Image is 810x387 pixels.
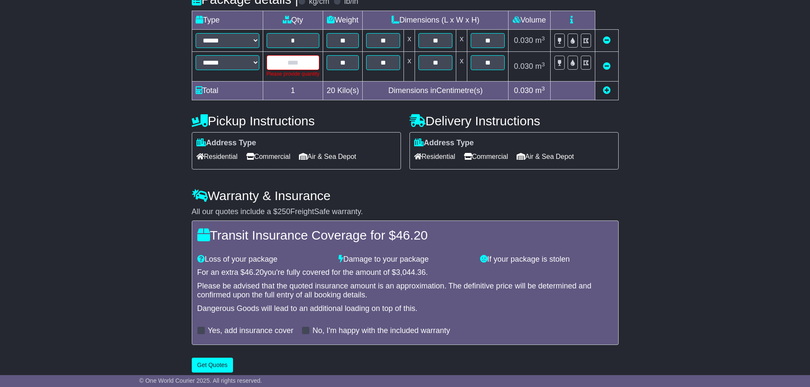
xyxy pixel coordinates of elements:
td: x [456,30,467,52]
div: Dangerous Goods will lead to an additional loading on top of this. [197,304,613,314]
span: 46.20 [245,268,264,277]
span: Residential [196,150,238,163]
span: 20 [327,86,335,95]
span: Commercial [464,150,508,163]
td: Type [192,11,263,30]
span: 46.20 [396,228,428,242]
a: Add new item [603,86,611,95]
label: Yes, add insurance cover [208,326,293,336]
span: 250 [278,207,290,216]
h4: Warranty & Insurance [192,189,619,203]
sup: 3 [542,85,545,92]
label: Address Type [414,138,474,148]
a: Remove this item [603,36,611,45]
h4: Pickup Instructions [192,114,401,128]
div: Please be advised that the quoted insurance amount is an approximation. The definitive price will... [197,282,613,300]
td: Qty [263,11,323,30]
span: 0.030 [514,62,533,71]
span: © One World Courier 2025. All rights reserved. [139,377,262,384]
td: Total [192,82,263,100]
h4: Delivery Instructions [409,114,619,128]
td: Weight [323,11,363,30]
span: 0.030 [514,86,533,95]
td: Volume [509,11,550,30]
td: 1 [263,82,323,100]
span: Air & Sea Depot [517,150,574,163]
td: Dimensions (L x W x H) [363,11,509,30]
div: Loss of your package [193,255,335,264]
button: Get Quotes [192,358,233,373]
td: x [404,52,415,82]
span: Commercial [246,150,290,163]
h4: Transit Insurance Coverage for $ [197,228,613,242]
span: m [535,86,545,95]
td: x [404,30,415,52]
span: m [535,36,545,45]
sup: 3 [542,61,545,68]
label: Address Type [196,138,256,148]
div: All our quotes include a $ FreightSafe warranty. [192,207,619,217]
span: Residential [414,150,455,163]
td: Dimensions in Centimetre(s) [363,82,509,100]
span: m [535,62,545,71]
div: Damage to your package [334,255,476,264]
span: 0.030 [514,36,533,45]
sup: 3 [542,35,545,42]
div: Please provide quantity [267,70,320,78]
td: x [456,52,467,82]
label: No, I'm happy with the included warranty [313,326,450,336]
span: 3,044.36 [396,268,426,277]
div: For an extra $ you're fully covered for the amount of $ . [197,268,613,277]
span: Air & Sea Depot [299,150,356,163]
td: Kilo(s) [323,82,363,100]
div: If your package is stolen [476,255,617,264]
a: Remove this item [603,62,611,71]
